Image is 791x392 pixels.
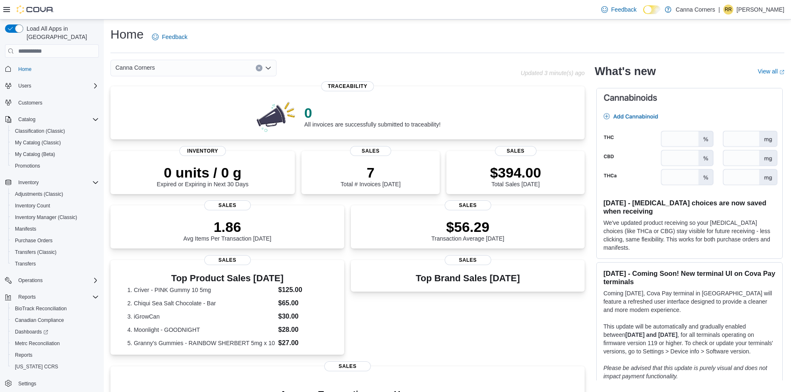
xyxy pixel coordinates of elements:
a: Canadian Compliance [12,315,67,325]
span: Inventory [179,146,226,156]
button: Home [2,63,102,75]
span: Users [15,81,99,91]
p: 0 units / 0 g [157,164,249,181]
span: My Catalog (Beta) [15,151,55,158]
a: Transfers [12,259,39,269]
a: Classification (Classic) [12,126,69,136]
span: Load All Apps in [GEOGRAPHIC_DATA] [23,24,99,41]
span: Manifests [12,224,99,234]
h3: [DATE] - Coming Soon! New terminal UI on Cova Pay terminals [603,269,776,286]
div: Avg Items Per Transaction [DATE] [184,219,272,242]
a: Home [15,64,35,74]
h3: [DATE] - [MEDICAL_DATA] choices are now saved when receiving [603,199,776,215]
a: Dashboards [12,327,51,337]
button: Inventory [15,178,42,187]
p: Coming [DATE], Cova Pay terminal in [GEOGRAPHIC_DATA] will feature a refreshed user interface des... [603,289,776,314]
button: [US_STATE] CCRS [8,361,102,373]
button: Promotions [8,160,102,172]
button: Inventory Manager (Classic) [8,212,102,223]
dd: $28.00 [278,325,327,335]
span: Inventory Count [12,201,99,211]
span: Canadian Compliance [15,317,64,324]
button: Purchase Orders [8,235,102,246]
span: Customers [18,100,42,106]
span: RR [725,5,732,15]
h1: Home [110,26,144,43]
p: | [718,5,720,15]
dd: $27.00 [278,338,327,348]
p: $394.00 [490,164,541,181]
button: Customers [2,97,102,109]
span: Dashboards [15,329,48,335]
div: Total Sales [DATE] [490,164,541,187]
div: Expired or Expiring in Next 30 Days [157,164,249,187]
a: [US_STATE] CCRS [12,362,61,372]
span: My Catalog (Beta) [12,149,99,159]
span: Metrc Reconciliation [15,340,60,347]
span: Users [18,83,31,89]
a: Transfers (Classic) [12,247,60,257]
button: Inventory [2,177,102,188]
dt: 3. iGrowCan [127,312,275,321]
button: BioTrack Reconciliation [8,303,102,314]
img: Cova [17,5,54,14]
span: Manifests [15,226,36,232]
span: Adjustments (Classic) [15,191,63,197]
span: Reports [15,292,99,302]
span: Canadian Compliance [12,315,99,325]
span: Sales [445,255,491,265]
button: Manifests [8,223,102,235]
span: Inventory Manager (Classic) [12,212,99,222]
button: Reports [2,291,102,303]
span: Home [18,66,32,73]
a: BioTrack Reconciliation [12,304,70,314]
span: Sales [445,200,491,210]
button: Open list of options [265,65,272,71]
span: Inventory Count [15,202,50,209]
span: Operations [18,277,43,284]
button: Transfers (Classic) [8,246,102,258]
span: Sales [495,146,536,156]
button: Users [15,81,34,91]
button: My Catalog (Classic) [8,137,102,149]
p: 1.86 [184,219,272,235]
span: Traceability [321,81,374,91]
p: We've updated product receiving so your [MEDICAL_DATA] choices (like THCa or CBG) stay visible fo... [603,219,776,252]
button: Transfers [8,258,102,270]
img: 0 [255,100,298,133]
dt: 4. Moonlight - GOODNIGHT [127,326,275,334]
span: Promotions [15,163,40,169]
span: Transfers [15,261,36,267]
span: Catalog [15,114,99,124]
a: Inventory Manager (Classic) [12,212,81,222]
a: Adjustments (Classic) [12,189,66,199]
h3: Top Brand Sales [DATE] [416,273,520,283]
span: Inventory [15,178,99,187]
dd: $65.00 [278,298,327,308]
span: Feedback [611,5,637,14]
span: Reports [18,294,36,300]
span: Sales [204,255,251,265]
input: Dark Mode [643,5,661,14]
span: Dark Mode [643,14,644,15]
a: Dashboards [8,326,102,338]
div: Transaction Average [DATE] [431,219,504,242]
span: My Catalog (Classic) [15,139,61,146]
a: My Catalog (Beta) [12,149,59,159]
span: Home [15,63,99,74]
dt: 1. Criver - PINK Gummy 10 5mg [127,286,275,294]
span: Promotions [12,161,99,171]
a: My Catalog (Classic) [12,138,64,148]
button: Catalog [15,114,39,124]
h2: What's new [595,65,656,78]
button: Inventory Count [8,200,102,212]
dt: 5. Granny's Gummies - RAINBOW SHERBERT 5mg x 10 [127,339,275,347]
p: Updated 3 minute(s) ago [521,70,585,76]
button: Classification (Classic) [8,125,102,137]
a: Feedback [598,1,640,18]
span: Reports [12,350,99,360]
span: Reports [15,352,32,358]
button: Reports [15,292,39,302]
button: Operations [2,275,102,286]
span: Catalog [18,116,35,123]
